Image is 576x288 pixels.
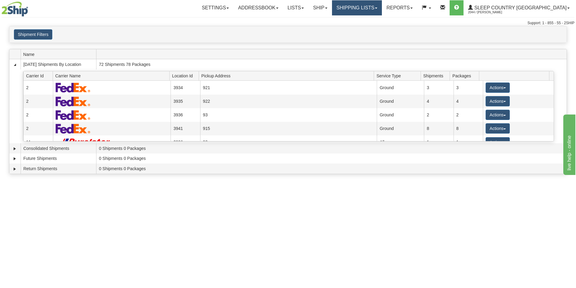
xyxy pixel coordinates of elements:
[332,0,382,15] a: Shipping lists
[377,122,424,135] td: Ground
[200,122,377,135] td: 915
[21,163,96,174] td: Return Shipments
[424,108,453,122] td: 2
[562,113,575,175] iframe: chat widget
[424,95,453,108] td: 4
[452,71,479,80] span: Packages
[12,166,18,172] a: Expand
[283,0,308,15] a: Lists
[454,135,483,149] td: 1
[56,83,90,92] img: FedEx Express®
[200,135,377,149] td: 93
[96,143,567,154] td: 0 Shipments 0 Packages
[21,59,96,70] td: [DATE] Shipments By Location
[12,62,18,68] a: Collapse
[200,108,377,122] td: 93
[454,108,483,122] td: 2
[200,81,377,94] td: 921
[377,95,424,108] td: Ground
[96,163,567,174] td: 0 Shipments 0 Packages
[486,110,510,120] button: Actions
[201,71,374,80] span: Pickup Address
[23,122,53,135] td: 2
[308,0,332,15] a: Ship
[197,0,233,15] a: Settings
[2,2,28,17] img: logo2044.jpg
[424,135,453,149] td: 1
[56,124,90,134] img: FedEx Express®
[454,122,483,135] td: 8
[96,59,567,70] td: 72 Shipments 78 Packages
[2,21,574,26] div: Support: 1 - 855 - 55 - 2SHIP
[171,108,200,122] td: 3936
[96,154,567,164] td: 0 Shipments 0 Packages
[23,135,53,149] td: 11
[486,137,510,147] button: Actions
[464,0,574,15] a: Sleep Country [GEOGRAPHIC_DATA] 2044 / [PERSON_NAME]
[473,5,567,10] span: Sleep Country [GEOGRAPHIC_DATA]
[423,71,450,80] span: Shipments
[200,95,377,108] td: 922
[14,29,52,40] button: Shipment Filters
[23,81,53,94] td: 2
[233,0,283,15] a: Addressbook
[21,143,96,154] td: Consolidated Shipments
[23,50,96,59] span: Name
[23,95,53,108] td: 2
[377,81,424,94] td: Ground
[171,95,200,108] td: 3935
[382,0,417,15] a: Reports
[376,71,421,80] span: Service Type
[12,156,18,162] a: Expand
[56,96,90,106] img: FedEx Express®
[486,123,510,134] button: Actions
[26,71,53,80] span: Carrier Id
[56,110,90,120] img: FedEx Express®
[377,108,424,122] td: Ground
[424,81,453,94] td: 3
[454,95,483,108] td: 4
[5,4,56,11] div: live help - online
[172,71,199,80] span: Location Id
[56,138,113,146] img: Purolator
[21,154,96,164] td: Future Shipments
[55,71,170,80] span: Carrier Name
[171,135,200,149] td: 3936
[486,83,510,93] button: Actions
[424,122,453,135] td: 8
[377,135,424,149] td: All
[23,108,53,122] td: 2
[12,146,18,152] a: Expand
[454,81,483,94] td: 3
[486,96,510,106] button: Actions
[171,81,200,94] td: 3934
[468,9,513,15] span: 2044 / [PERSON_NAME]
[171,122,200,135] td: 3941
